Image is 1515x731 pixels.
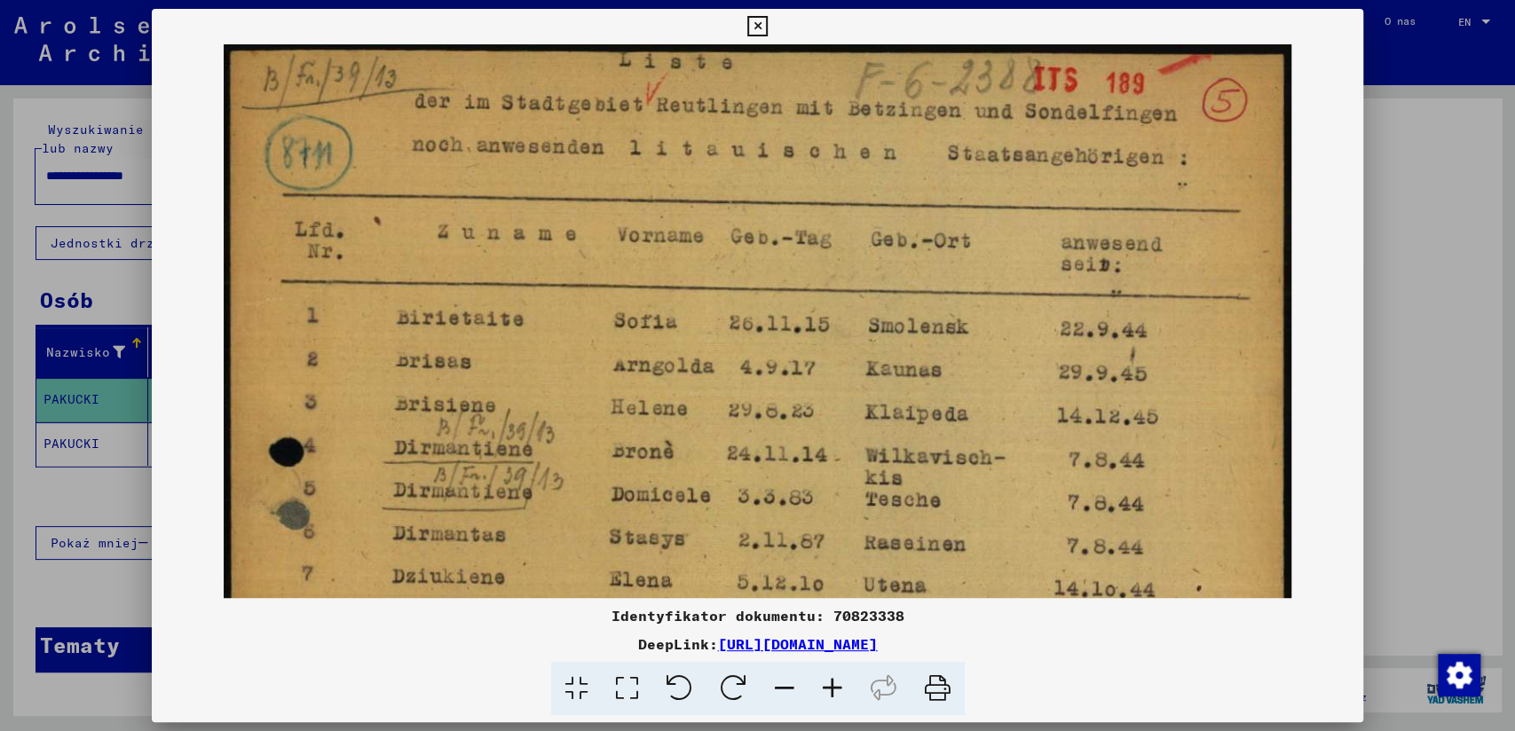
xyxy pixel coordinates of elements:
a: [URL][DOMAIN_NAME] [718,635,878,653]
div: DeepLink: [152,633,1364,655]
img: Zmienianie zgody [1438,654,1480,696]
div: Identyfikator dokumentu: 70823338 [152,605,1364,626]
div: Zmienianie zgody [1437,653,1479,696]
